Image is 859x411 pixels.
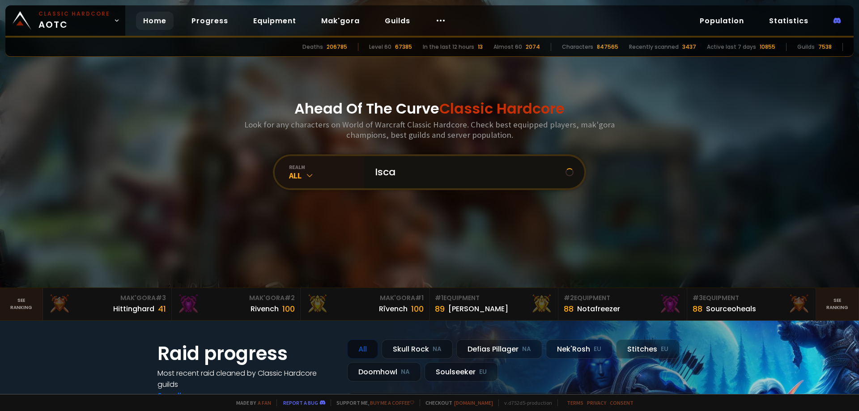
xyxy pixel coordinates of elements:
[564,303,574,315] div: 88
[693,293,703,302] span: # 3
[347,339,378,359] div: All
[347,362,421,381] div: Doomhowl
[172,288,301,320] a: Mak'Gora#2Rivench100
[558,288,687,320] a: #2Equipment88Notafreezer
[382,339,453,359] div: Skull Rock
[693,303,702,315] div: 88
[158,303,166,315] div: 41
[401,368,410,377] small: NA
[289,164,364,170] div: realm
[687,288,816,320] a: #3Equipment88Sourceoheals
[706,303,756,314] div: Sourceoheals
[415,293,424,302] span: # 1
[816,288,859,320] a: Seeranking
[43,288,172,320] a: Mak'Gora#3Hittinghard41
[478,43,483,51] div: 13
[818,43,832,51] div: 7538
[693,293,810,303] div: Equipment
[379,303,408,314] div: Rîvench
[526,43,540,51] div: 2074
[157,339,336,368] h1: Raid progress
[331,399,414,406] span: Support me,
[289,170,364,181] div: All
[498,399,552,406] span: v. d752d5 - production
[429,288,558,320] a: #1Equipment89[PERSON_NAME]
[479,368,487,377] small: EU
[157,368,336,390] h4: Most recent raid cleaned by Classic Hardcore guilds
[38,10,110,31] span: AOTC
[157,390,216,401] a: See all progress
[113,303,154,314] div: Hittinghard
[564,293,681,303] div: Equipment
[433,345,442,354] small: NA
[285,293,295,302] span: # 2
[156,293,166,302] span: # 3
[435,293,443,302] span: # 1
[594,345,601,354] small: EU
[302,43,323,51] div: Deaths
[610,399,634,406] a: Consent
[370,399,414,406] a: Buy me a coffee
[411,303,424,315] div: 100
[241,119,618,140] h3: Look for any characters on World of Warcraft Classic Hardcore. Check best equipped players, mak'g...
[797,43,815,51] div: Guilds
[423,43,474,51] div: In the last 12 hours
[327,43,347,51] div: 206785
[707,43,756,51] div: Active last 7 days
[439,98,565,119] span: Classic Hardcore
[564,293,574,302] span: # 2
[546,339,612,359] div: Nek'Rosh
[629,43,679,51] div: Recently scanned
[760,43,775,51] div: 10855
[184,12,235,30] a: Progress
[294,98,565,119] h1: Ahead Of The Curve
[251,303,279,314] div: Rivench
[762,12,816,30] a: Statistics
[301,288,429,320] a: Mak'Gora#1Rîvench100
[246,12,303,30] a: Equipment
[420,399,493,406] span: Checkout
[136,12,174,30] a: Home
[435,303,445,315] div: 89
[587,399,606,406] a: Privacy
[231,399,271,406] span: Made by
[597,43,618,51] div: 847565
[378,12,417,30] a: Guilds
[258,399,271,406] a: a fan
[693,12,751,30] a: Population
[448,303,508,314] div: [PERSON_NAME]
[370,156,566,188] input: Search a character...
[567,399,583,406] a: Terms
[369,43,391,51] div: Level 60
[282,303,295,315] div: 100
[48,293,166,303] div: Mak'Gora
[562,43,593,51] div: Characters
[283,399,318,406] a: Report a bug
[682,43,696,51] div: 3437
[493,43,522,51] div: Almost 60
[314,12,367,30] a: Mak'gora
[177,293,295,303] div: Mak'Gora
[522,345,531,354] small: NA
[577,303,620,314] div: Notafreezer
[425,362,498,381] div: Soulseeker
[454,399,493,406] a: [DOMAIN_NAME]
[38,10,110,18] small: Classic Hardcore
[435,293,553,303] div: Equipment
[456,339,542,359] div: Defias Pillager
[395,43,412,51] div: 67385
[5,5,125,36] a: Classic HardcoreAOTC
[306,293,424,303] div: Mak'Gora
[661,345,668,354] small: EU
[616,339,680,359] div: Stitches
